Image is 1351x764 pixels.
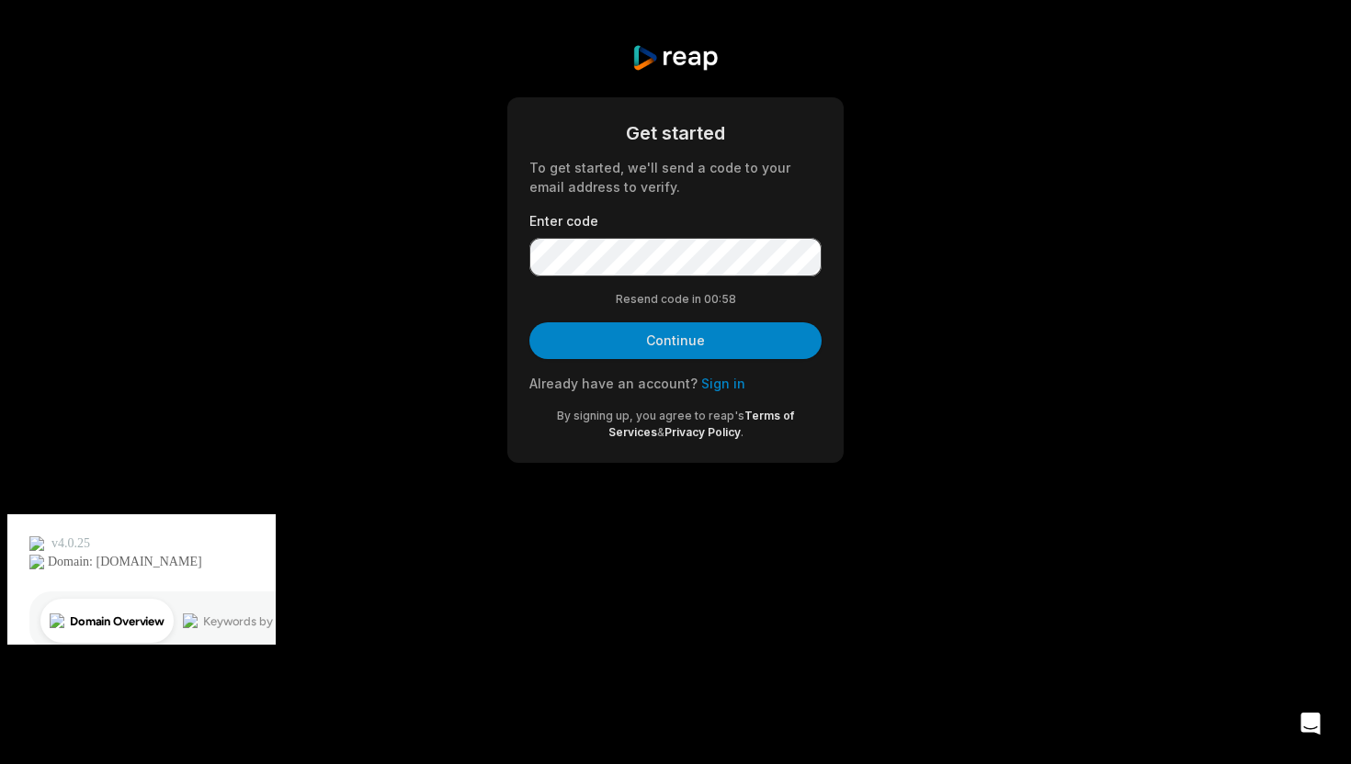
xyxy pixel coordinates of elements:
div: Domain: [DOMAIN_NAME] [48,48,202,62]
img: website_grey.svg [29,48,44,62]
div: Keywords by Traffic [203,108,310,120]
a: Privacy Policy [664,425,741,439]
span: 58 [721,291,736,308]
a: Sign in [701,376,745,391]
img: reap [631,44,719,72]
div: Get started [529,119,822,147]
span: & [657,425,664,439]
label: Enter code [529,211,822,230]
div: To get started, we'll send a code to your email address to verify. [529,158,822,197]
span: By signing up, you agree to reap's [557,409,744,422]
img: tab_keywords_by_traffic_grey.svg [183,107,198,121]
button: Continue [529,322,822,359]
a: Terms of Services [608,409,795,439]
div: Open Intercom Messenger [1289,702,1333,746]
div: Domain Overview [70,108,165,120]
div: v 4.0.25 [51,29,90,44]
span: Already have an account? [529,376,698,391]
img: tab_domain_overview_orange.svg [50,107,64,121]
span: . [741,425,744,439]
div: Resend code in 00: [529,291,822,308]
img: logo_orange.svg [29,29,44,44]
